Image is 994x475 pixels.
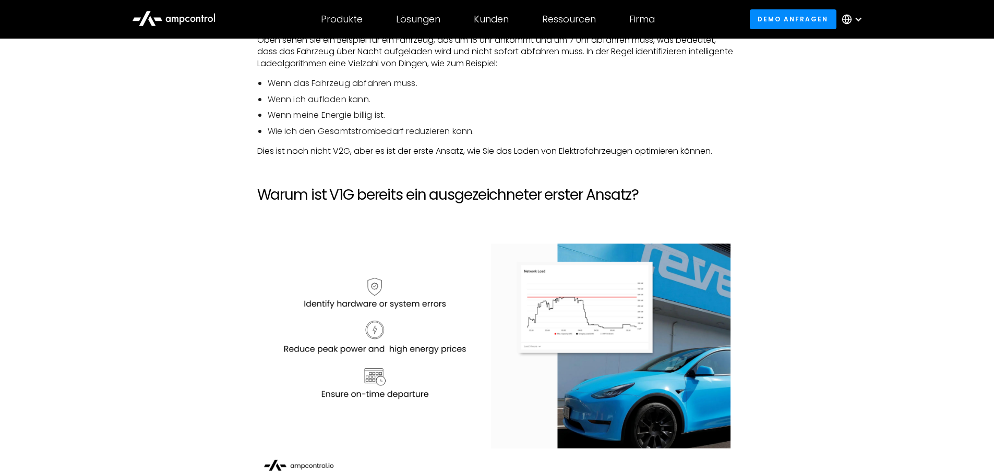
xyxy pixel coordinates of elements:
[321,14,363,25] div: Produkte
[257,34,737,69] p: Oben sehen Sie ein Beispiel für ein Fahrzeug, das um 18 Uhr ankommt und um 7 Uhr abfahren muss, w...
[474,14,509,25] div: Kunden
[396,14,440,25] div: Lösungen
[542,14,596,25] div: Ressourcen
[268,126,737,137] li: Wie ich den Gesamtstrombedarf reduzieren kann.
[268,109,737,121] li: Wenn meine Energie billig ist.
[268,94,737,105] li: Wenn ich aufladen kann.
[629,14,655,25] div: Firma
[257,186,737,204] h2: Warum ist V1G bereits ein ausgezeichneter erster Ansatz?
[257,145,737,157] p: Dies ist noch nicht V2G, aber es ist der erste Ansatz, wie Sie das Laden von Elektrofahrzeugen op...
[268,78,737,89] li: Wenn das Fahrzeug abfahren muss.
[750,9,836,29] a: Demo anfragen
